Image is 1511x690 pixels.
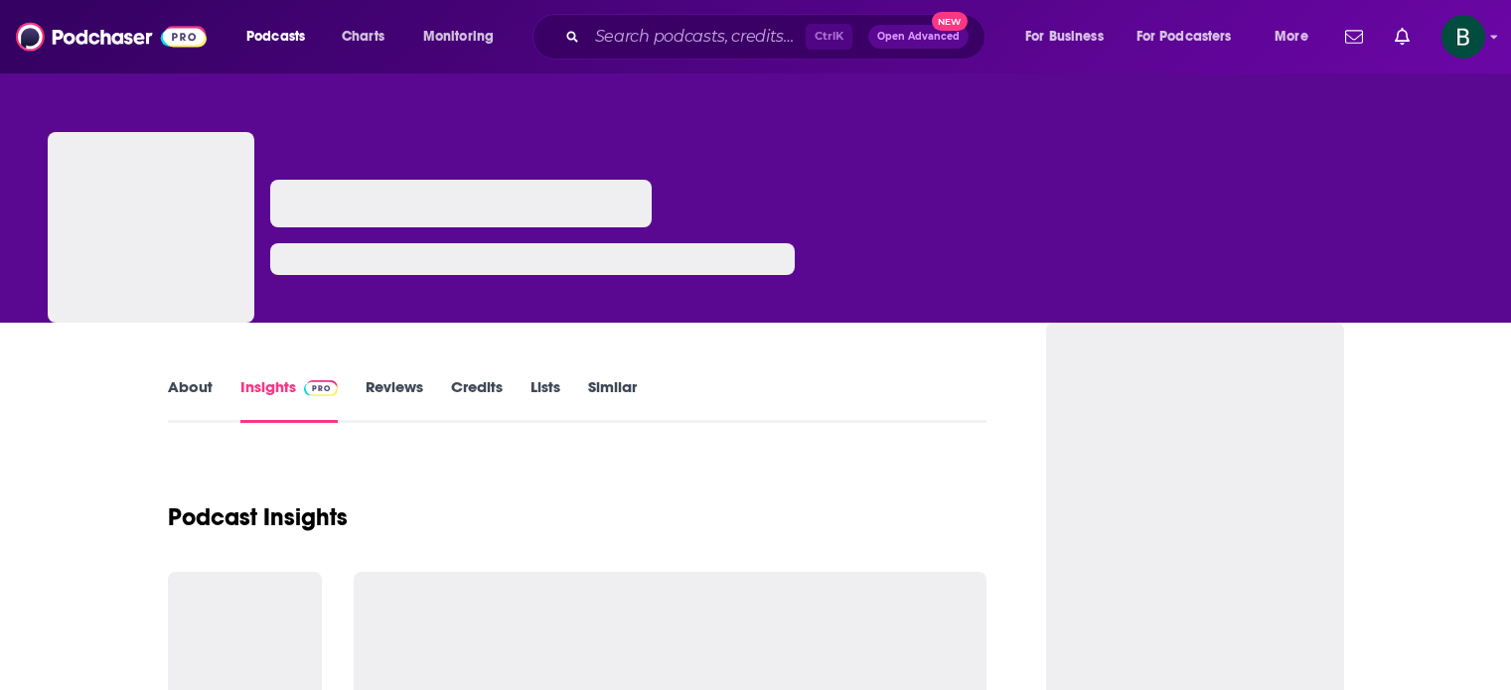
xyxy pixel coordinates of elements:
[932,12,968,31] span: New
[1275,23,1308,51] span: More
[16,18,207,56] img: Podchaser - Follow, Share and Rate Podcasts
[1441,15,1485,59] button: Show profile menu
[530,377,560,423] a: Lists
[868,25,969,49] button: Open AdvancedNew
[1441,15,1485,59] img: User Profile
[451,377,503,423] a: Credits
[423,23,494,51] span: Monitoring
[329,21,396,53] a: Charts
[168,502,348,532] h1: Podcast Insights
[342,23,384,51] span: Charts
[1025,23,1104,51] span: For Business
[246,23,305,51] span: Podcasts
[1441,15,1485,59] span: Logged in as betsy46033
[1337,20,1371,54] a: Show notifications dropdown
[168,377,213,423] a: About
[877,32,960,42] span: Open Advanced
[304,380,339,396] img: Podchaser Pro
[551,14,1004,60] div: Search podcasts, credits, & more...
[588,377,637,423] a: Similar
[587,21,806,53] input: Search podcasts, credits, & more...
[1011,21,1129,53] button: open menu
[1136,23,1232,51] span: For Podcasters
[240,377,339,423] a: InsightsPodchaser Pro
[1261,21,1333,53] button: open menu
[806,24,852,50] span: Ctrl K
[1387,20,1418,54] a: Show notifications dropdown
[1124,21,1261,53] button: open menu
[366,377,423,423] a: Reviews
[232,21,331,53] button: open menu
[409,21,520,53] button: open menu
